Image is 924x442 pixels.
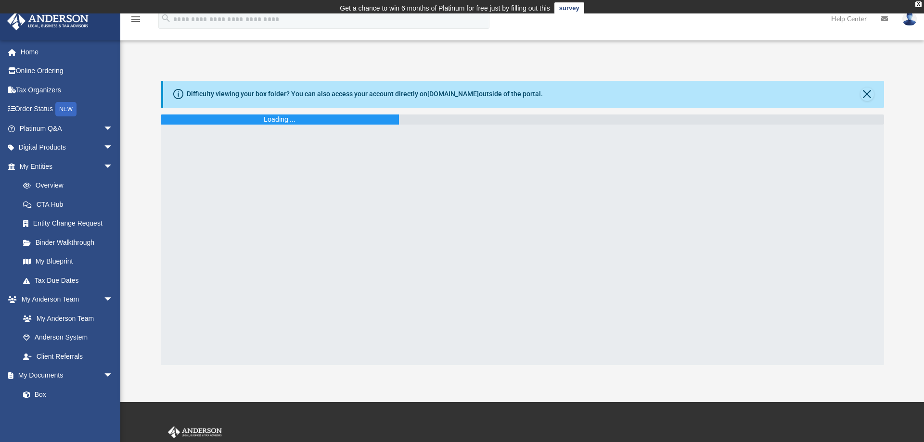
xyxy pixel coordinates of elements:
[161,13,171,24] i: search
[7,138,128,157] a: Digital Productsarrow_drop_down
[13,214,128,233] a: Entity Change Request
[7,366,123,385] a: My Documentsarrow_drop_down
[13,404,123,423] a: Meeting Minutes
[7,157,128,176] a: My Entitiesarrow_drop_down
[103,119,123,139] span: arrow_drop_down
[860,88,874,101] button: Close
[130,18,141,25] a: menu
[13,233,128,252] a: Binder Walkthrough
[13,385,118,404] a: Box
[7,290,123,309] a: My Anderson Teamarrow_drop_down
[166,426,224,439] img: Anderson Advisors Platinum Portal
[187,89,543,99] div: Difficulty viewing your box folder? You can also access your account directly on outside of the p...
[103,290,123,310] span: arrow_drop_down
[902,12,917,26] img: User Pic
[427,90,479,98] a: [DOMAIN_NAME]
[13,195,128,214] a: CTA Hub
[13,347,123,366] a: Client Referrals
[13,252,123,271] a: My Blueprint
[340,2,550,14] div: Get a chance to win 6 months of Platinum for free just by filling out this
[13,309,118,328] a: My Anderson Team
[55,102,77,116] div: NEW
[13,328,123,347] a: Anderson System
[13,271,128,290] a: Tax Due Dates
[130,13,141,25] i: menu
[264,114,295,125] div: Loading ...
[103,138,123,158] span: arrow_drop_down
[7,100,128,119] a: Order StatusNEW
[103,157,123,177] span: arrow_drop_down
[7,119,128,138] a: Platinum Q&Aarrow_drop_down
[7,42,128,62] a: Home
[103,366,123,386] span: arrow_drop_down
[554,2,584,14] a: survey
[13,176,128,195] a: Overview
[4,12,91,30] img: Anderson Advisors Platinum Portal
[7,80,128,100] a: Tax Organizers
[7,62,128,81] a: Online Ordering
[915,1,922,7] div: close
